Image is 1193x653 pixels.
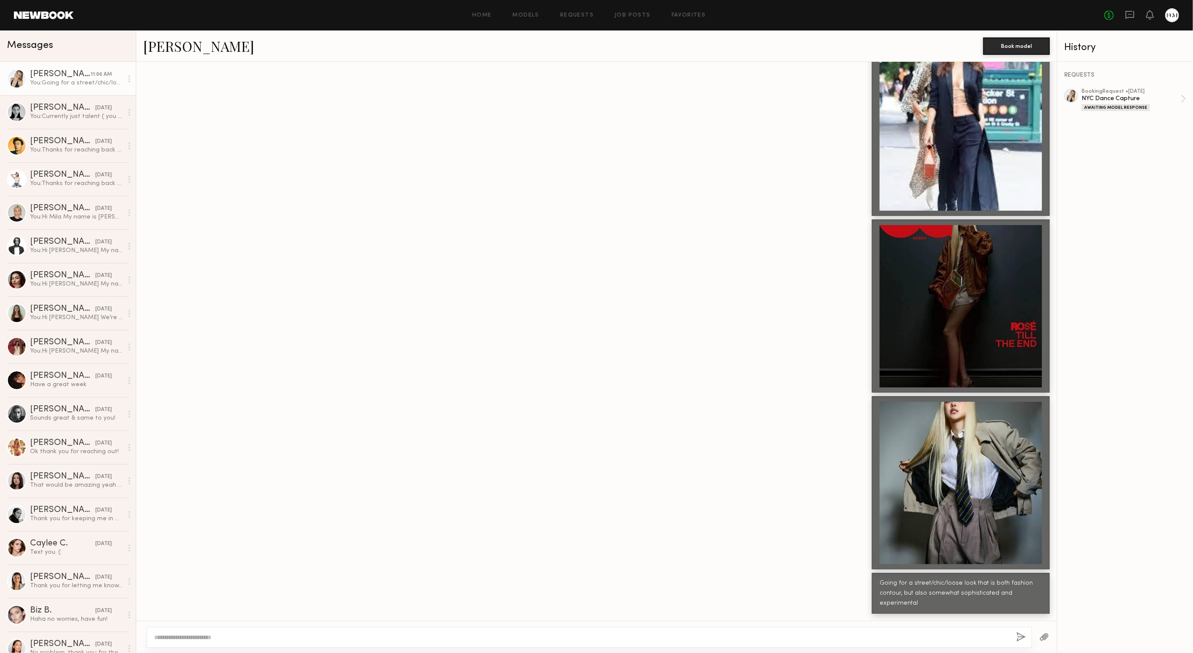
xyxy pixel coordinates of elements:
div: [PERSON_NAME] [30,472,95,481]
a: Home [472,13,492,18]
div: [DATE] [95,238,112,246]
div: [PERSON_NAME] [30,204,95,213]
div: [PERSON_NAME] [30,405,95,414]
div: [DATE] [95,372,112,380]
div: [PERSON_NAME] [30,640,95,649]
div: Going for a street/chic/loose look that is both fashion contour, but also somewhat sophisticated ... [880,579,1042,609]
div: [DATE] [95,305,112,313]
button: Book model [983,37,1050,55]
div: [DATE] [95,104,112,112]
div: [PERSON_NAME] [30,104,95,112]
div: [PERSON_NAME] [30,137,95,146]
div: [DATE] [95,473,112,481]
div: [DATE] [95,573,112,582]
div: [DATE] [95,607,112,615]
div: [DATE] [95,138,112,146]
div: NYC Dance Capture [1082,94,1181,103]
div: Biz B. [30,606,95,615]
div: You: Currently just talent ( you ) and photographer ( myself ), however I am more than comfortabl... [30,112,123,121]
div: Have a great week [30,380,123,389]
div: Ok thank you for reaching out! [30,448,123,456]
div: Thank you for letting me know. I hope to work with you in the future! [GEOGRAPHIC_DATA] [30,582,123,590]
div: 11:06 AM [91,71,112,79]
div: Text you. (: [30,548,123,556]
div: [PERSON_NAME] [30,338,95,347]
div: That would be amazing yeah thank you! [30,481,123,489]
div: [PERSON_NAME] [30,271,95,280]
div: [DATE] [95,272,112,280]
div: [PERSON_NAME] [30,171,95,179]
div: You: Hi Mila My name is [PERSON_NAME], and I'm the Editor-in-Chief of Future Gold Media, an onlin... [30,213,123,221]
div: Caylee C. [30,539,95,548]
div: booking Request • [DATE] [1082,89,1181,94]
a: Models [513,13,539,18]
div: You: Going for a street/chic/loose look that is both fashion contour, but also somewhat sophistic... [30,79,123,87]
div: [DATE] [95,339,112,347]
a: Requests [560,13,594,18]
div: You: Hi [PERSON_NAME] My name is [PERSON_NAME], and I'm the Editor-in-Chief of Future Gold Media,... [30,280,123,288]
a: Favorites [672,13,706,18]
div: [DATE] [95,540,112,548]
div: [DATE] [95,640,112,649]
div: History [1064,43,1186,53]
div: [DATE] [95,439,112,448]
div: [DATE] [95,171,112,179]
a: bookingRequest •[DATE]NYC Dance CaptureAwaiting Model Response [1082,89,1186,111]
div: [PERSON_NAME] [30,70,91,79]
div: Thank you for keeping me in mind for future opportunities! [30,515,123,523]
div: You: Hi [PERSON_NAME] My name is [PERSON_NAME], and I'm the Editor-in-Chief of Future Gold Media,... [30,246,123,255]
a: Job Posts [615,13,651,18]
div: [PERSON_NAME] [30,238,95,246]
div: [DATE] [95,506,112,515]
div: You: Hi [PERSON_NAME] We're currently in [US_STATE] for Fashion Week for client work, and I'm rea... [30,313,123,322]
div: [PERSON_NAME] [30,506,95,515]
div: Awaiting Model Response [1082,104,1150,111]
div: Haha no worries, have fun! [30,615,123,623]
div: [DATE] [95,406,112,414]
span: Messages [7,40,53,50]
div: You: Thanks for reaching back out. That sounds wonderful. I am planning on capturing content near... [30,179,123,188]
div: [PERSON_NAME] [30,305,95,313]
div: You: Hi [PERSON_NAME] My name is [PERSON_NAME], and I'm the Editor-in-Chief of Future Gold Media,... [30,347,123,355]
a: [PERSON_NAME] [143,37,254,55]
div: [DATE] [95,205,112,213]
div: [PERSON_NAME] [30,573,95,582]
a: Book model [983,42,1050,49]
div: You: Thanks for reaching back out. That sounds wonderful. I am planning on capturing content near... [30,146,123,154]
div: [PERSON_NAME] [30,372,95,380]
div: [PERSON_NAME] [30,439,95,448]
div: Sounds great & same to you! [30,414,123,422]
div: REQUESTS [1064,72,1186,78]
